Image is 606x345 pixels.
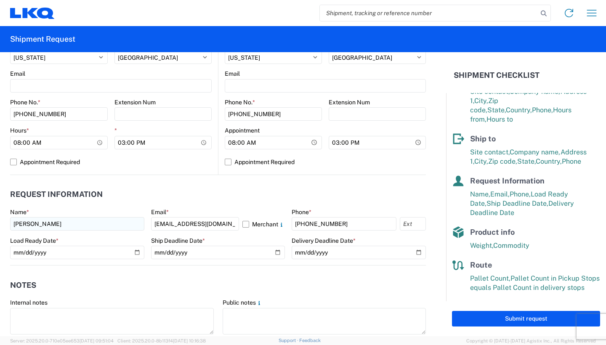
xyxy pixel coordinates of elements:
[10,98,40,106] label: Phone No.
[114,98,156,106] label: Extension Num
[151,208,169,216] label: Email
[470,228,515,236] span: Product info
[470,260,492,269] span: Route
[10,127,29,134] label: Hours
[470,241,493,249] span: Weight,
[225,70,240,77] label: Email
[487,106,506,114] span: State,
[225,98,255,106] label: Phone No.
[470,148,510,156] span: Site contact,
[10,208,29,216] label: Name
[292,208,311,216] label: Phone
[506,106,532,114] span: Country,
[279,338,300,343] a: Support
[486,199,548,207] span: Ship Deadline Date,
[532,106,553,114] span: Phone,
[466,337,596,345] span: Copyright © [DATE]-[DATE] Agistix Inc., All Rights Reserved
[225,127,260,134] label: Appointment
[10,338,114,343] span: Server: 2025.20.0-710e05ee653
[536,157,562,165] span: Country,
[474,157,488,165] span: City,
[454,70,540,80] h2: Shipment Checklist
[10,299,48,306] label: Internal notes
[242,217,285,231] label: Merchant
[470,274,510,282] span: Pallet Count,
[562,157,581,165] span: Phone
[400,217,426,231] input: Ext
[10,281,36,289] h2: Notes
[493,241,529,249] span: Commodity
[151,237,205,244] label: Ship Deadline Date
[490,190,510,198] span: Email,
[470,190,490,198] span: Name,
[173,338,206,343] span: [DATE] 10:16:38
[510,148,561,156] span: Company name,
[320,5,538,21] input: Shipment, tracking or reference number
[292,237,356,244] label: Delivery Deadline Date
[329,98,370,106] label: Extension Num
[488,157,517,165] span: Zip code,
[452,311,600,326] button: Submit request
[474,97,488,105] span: City,
[470,176,545,185] span: Request Information
[470,274,600,292] span: Pallet Count in Pickup Stops equals Pallet Count in delivery stops
[470,134,496,143] span: Ship to
[10,34,75,44] h2: Shipment Request
[223,299,263,306] label: Public notes
[510,190,531,198] span: Phone,
[299,338,321,343] a: Feedback
[225,155,426,169] label: Appointment Required
[10,70,25,77] label: Email
[117,338,206,343] span: Client: 2025.20.0-8b113f4
[10,190,103,199] h2: Request Information
[10,237,58,244] label: Load Ready Date
[486,115,513,123] span: Hours to
[80,338,114,343] span: [DATE] 09:51:04
[517,157,536,165] span: State,
[10,155,212,169] label: Appointment Required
